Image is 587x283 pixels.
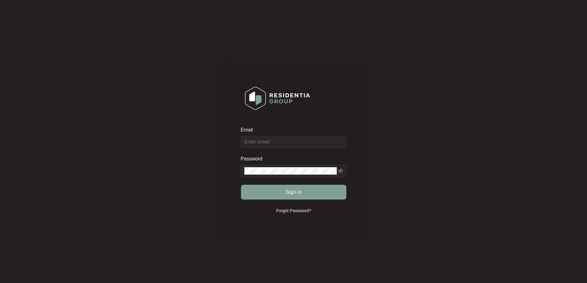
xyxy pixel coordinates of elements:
[241,136,347,148] input: Email
[244,167,337,175] input: Password
[276,208,311,214] p: Forgot Password?
[241,185,346,200] button: Sign in
[241,127,257,133] label: Email
[241,156,267,162] label: Password
[338,168,343,173] span: eye-invisible
[286,188,302,196] span: Sign in
[241,83,314,114] img: Login Logo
